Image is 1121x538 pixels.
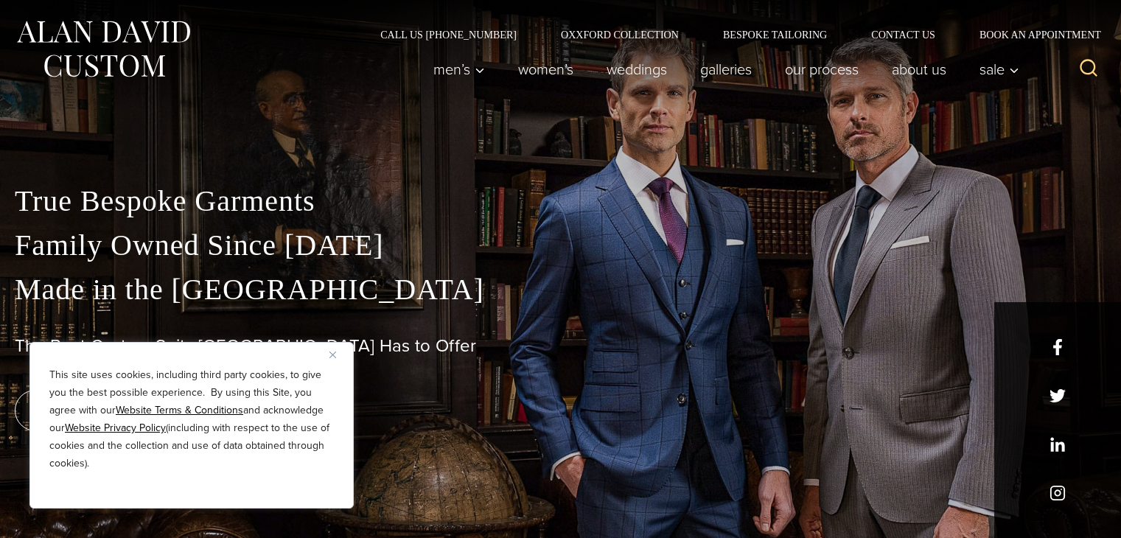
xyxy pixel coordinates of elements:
a: Women’s [502,55,590,84]
img: Close [329,352,336,358]
a: Website Terms & Conditions [116,402,243,418]
span: Sale [979,62,1019,77]
nav: Primary Navigation [417,55,1027,84]
button: View Search Form [1071,52,1106,87]
p: True Bespoke Garments Family Owned Since [DATE] Made in the [GEOGRAPHIC_DATA] [15,179,1106,312]
a: weddings [590,55,684,84]
a: Book an Appointment [957,29,1106,40]
a: Call Us [PHONE_NUMBER] [358,29,539,40]
a: Our Process [769,55,876,84]
p: This site uses cookies, including third party cookies, to give you the best possible experience. ... [49,366,334,472]
img: Alan David Custom [15,16,192,82]
a: book an appointment [15,390,221,431]
a: About Us [876,55,963,84]
a: Galleries [684,55,769,84]
a: Website Privacy Policy [65,420,166,436]
button: Close [329,346,347,363]
nav: Secondary Navigation [358,29,1106,40]
h1: The Best Custom Suits [GEOGRAPHIC_DATA] Has to Offer [15,335,1106,357]
a: Bespoke Tailoring [701,29,849,40]
a: Oxxford Collection [539,29,701,40]
a: Contact Us [849,29,957,40]
span: Men’s [433,62,485,77]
